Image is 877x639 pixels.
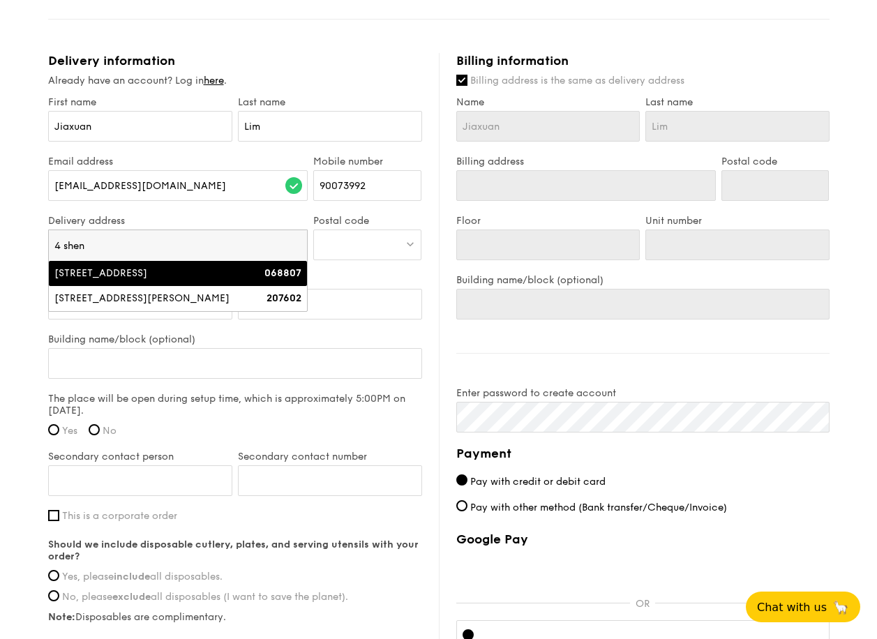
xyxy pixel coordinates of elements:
span: No, please all disposables (I want to save the planet). [62,591,348,603]
span: Billing information [456,53,569,68]
input: Pay with other method (Bank transfer/Cheque/Invoice) [456,500,467,511]
iframe: Secure payment button frame [456,555,830,586]
label: Last name [238,96,422,108]
label: Building name/block (optional) [48,333,422,345]
label: First name [48,96,232,108]
h4: Payment [456,444,830,463]
label: Email address [48,156,308,167]
label: Disposables are complimentary. [48,611,422,623]
label: Floor [456,215,640,227]
strong: 068807 [264,267,301,279]
label: Postal code [721,156,830,167]
button: Chat with us🦙 [746,592,860,622]
label: Unit number [645,215,830,227]
label: Last name [645,96,830,108]
input: Billing address is the same as delivery address [456,75,467,86]
label: The place will be open during setup time, which is approximately 5:00PM on [DATE]. [48,393,422,416]
label: Postal code [313,215,421,227]
input: No [89,424,100,435]
span: Yes, please all disposables. [62,571,223,582]
span: 🦙 [832,599,849,615]
input: Yes, pleaseincludeall disposables. [48,570,59,581]
span: Chat with us [757,601,827,614]
strong: Note: [48,611,75,623]
label: Unit number [238,274,422,286]
div: [STREET_ADDRESS][PERSON_NAME] [54,292,240,306]
img: icon-success.f839ccf9.svg [285,177,302,194]
div: Already have an account? Log in . [48,74,422,88]
p: OR [630,598,655,610]
strong: Should we include disposable cutlery, plates, and serving utensils with your order? [48,539,419,562]
span: Pay with other method (Bank transfer/Cheque/Invoice) [470,502,727,513]
input: Pay with credit or debit card [456,474,467,486]
label: Building name/block (optional) [456,274,830,286]
a: here [204,75,224,87]
span: No [103,425,117,437]
input: No, pleaseexcludeall disposables (I want to save the planet). [48,590,59,601]
label: Enter password to create account [456,387,830,399]
span: Pay with credit or debit card [470,476,606,488]
label: Secondary contact person [48,451,232,463]
strong: exclude [112,591,151,603]
label: Billing address [456,156,716,167]
span: Billing address is the same as delivery address [470,75,684,87]
img: icon-dropdown.fa26e9f9.svg [405,239,415,249]
span: Yes [62,425,77,437]
strong: 207602 [267,292,301,304]
span: This is a corporate order [62,510,177,522]
label: Google Pay [456,532,830,547]
input: Yes [48,424,59,435]
div: [STREET_ADDRESS] [54,266,240,280]
label: Secondary contact number [238,451,422,463]
label: Name [456,96,640,108]
span: Delivery information [48,53,175,68]
strong: include [114,571,150,582]
label: Mobile number [313,156,421,167]
label: Delivery address [48,215,308,227]
input: This is a corporate order [48,510,59,521]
